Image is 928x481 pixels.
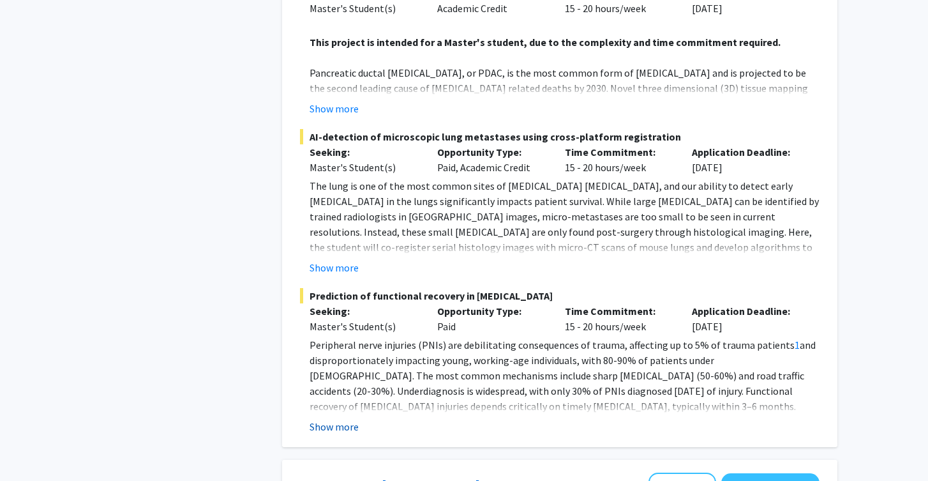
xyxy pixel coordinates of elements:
[310,160,418,175] div: Master's Student(s)
[310,339,795,351] span: Peripheral nerve injuries (PNIs) are debilitating consequences of trauma, affecting up to 5% of t...
[300,288,819,303] span: Prediction of functional recovery in [MEDICAL_DATA]
[310,260,359,275] button: Show more
[300,129,819,144] span: AI-detection of microscopic lung metastases using cross-platform registration
[682,303,810,334] div: [DATE]
[682,144,810,175] div: [DATE]
[310,101,359,116] button: Show more
[437,303,546,319] p: Opportunity Type:
[555,144,683,175] div: 15 - 20 hours/week
[555,303,683,334] div: 15 - 20 hours/week
[310,144,418,160] p: Seeking:
[310,36,781,49] strong: This project is intended for a Master's student, due to the complexity and time commitment required.
[692,303,800,319] p: Application Deadline:
[310,303,418,319] p: Seeking:
[428,303,555,334] div: Paid
[310,319,418,334] div: Master's Student(s)
[310,65,819,172] p: Pancreatic ductal [MEDICAL_DATA], or PDAC, is the most common form of [MEDICAL_DATA] and is proje...
[565,303,673,319] p: Time Commitment:
[692,144,800,160] p: Application Deadline:
[310,178,819,316] p: The lung is one of the most common sites of [MEDICAL_DATA] [MEDICAL_DATA], and our ability to det...
[310,419,359,434] button: Show more
[10,424,54,471] iframe: Chat
[795,339,800,351] a: 1
[310,1,418,16] div: Master's Student(s)
[310,339,816,413] span: and disproportionately impacting young, working-age individuals, with 80-90% of patients under [D...
[428,144,555,175] div: Paid, Academic Credit
[437,144,546,160] p: Opportunity Type:
[565,144,673,160] p: Time Commitment:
